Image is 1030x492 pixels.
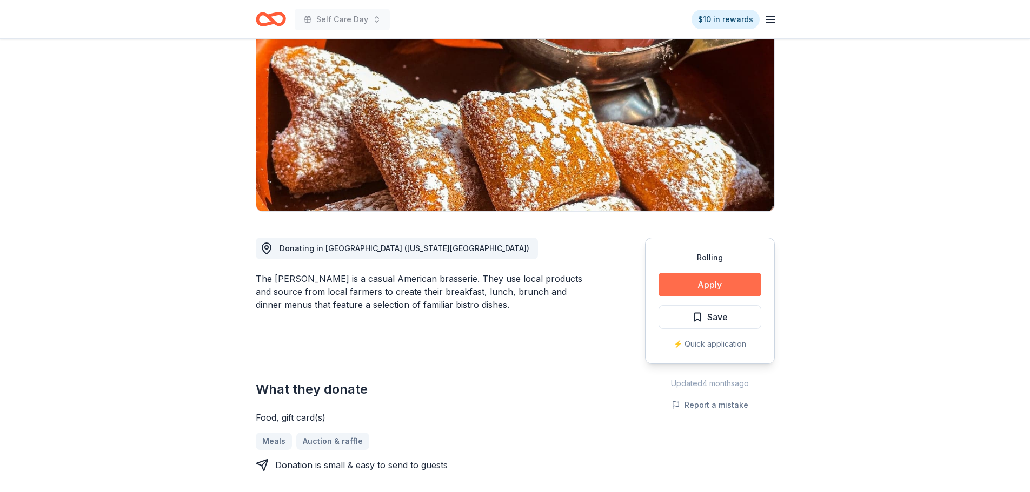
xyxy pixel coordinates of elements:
[659,273,761,296] button: Apply
[256,433,292,450] a: Meals
[707,310,728,324] span: Save
[659,305,761,329] button: Save
[256,272,593,311] div: The [PERSON_NAME] is a casual American brasserie. They use local products and source from local f...
[256,5,774,211] img: Image for The Smith
[256,411,593,424] div: Food, gift card(s)
[256,381,593,398] h2: What they donate
[296,433,369,450] a: Auction & raffle
[280,244,529,253] span: Donating in [GEOGRAPHIC_DATA] ([US_STATE][GEOGRAPHIC_DATA])
[659,338,761,351] div: ⚡️ Quick application
[316,13,368,26] span: Self Care Day
[692,10,760,29] a: $10 in rewards
[659,251,761,264] div: Rolling
[645,377,775,390] div: Updated 4 months ago
[672,399,748,412] button: Report a mistake
[256,6,286,32] a: Home
[295,9,390,30] button: Self Care Day
[275,459,448,471] div: Donation is small & easy to send to guests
